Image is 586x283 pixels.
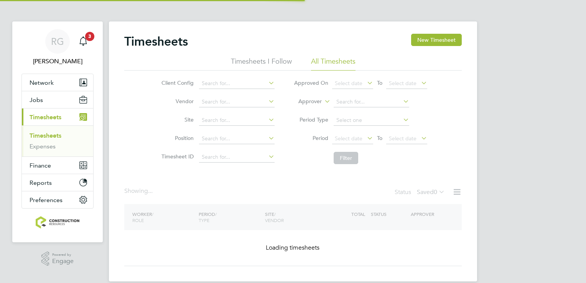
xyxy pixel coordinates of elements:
[335,80,362,87] span: Select date
[22,191,93,208] button: Preferences
[159,98,194,105] label: Vendor
[159,116,194,123] label: Site
[159,135,194,141] label: Position
[76,29,91,54] a: 3
[159,153,194,160] label: Timesheet ID
[30,143,56,150] a: Expenses
[375,78,385,88] span: To
[12,21,103,242] nav: Main navigation
[395,187,446,198] div: Status
[30,132,61,139] a: Timesheets
[294,116,328,123] label: Period Type
[335,135,362,142] span: Select date
[294,135,328,141] label: Period
[22,125,93,156] div: Timesheets
[124,34,188,49] h2: Timesheets
[30,96,43,104] span: Jobs
[22,157,93,174] button: Finance
[22,109,93,125] button: Timesheets
[41,252,74,266] a: Powered byEngage
[375,133,385,143] span: To
[434,188,437,196] span: 0
[52,258,74,265] span: Engage
[159,79,194,86] label: Client Config
[287,98,322,105] label: Approver
[30,179,52,186] span: Reports
[199,115,275,126] input: Search for...
[36,216,80,229] img: construction-resources-logo-retina.png
[124,187,154,195] div: Showing
[334,115,409,126] input: Select one
[311,57,356,71] li: All Timesheets
[52,252,74,258] span: Powered by
[389,80,416,87] span: Select date
[85,32,94,41] span: 3
[199,97,275,107] input: Search for...
[30,79,54,86] span: Network
[22,74,93,91] button: Network
[231,57,292,71] li: Timesheets I Follow
[294,79,328,86] label: Approved On
[148,187,153,195] span: ...
[30,196,63,204] span: Preferences
[22,91,93,108] button: Jobs
[334,152,358,164] button: Filter
[199,133,275,144] input: Search for...
[30,162,51,169] span: Finance
[21,57,94,66] span: Rebecca Galbraigth
[21,216,94,229] a: Go to home page
[199,152,275,163] input: Search for...
[411,34,462,46] button: New Timesheet
[199,78,275,89] input: Search for...
[22,174,93,191] button: Reports
[51,36,64,46] span: RG
[30,114,61,121] span: Timesheets
[334,97,409,107] input: Search for...
[21,29,94,66] a: RG[PERSON_NAME]
[417,188,445,196] label: Saved
[389,135,416,142] span: Select date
